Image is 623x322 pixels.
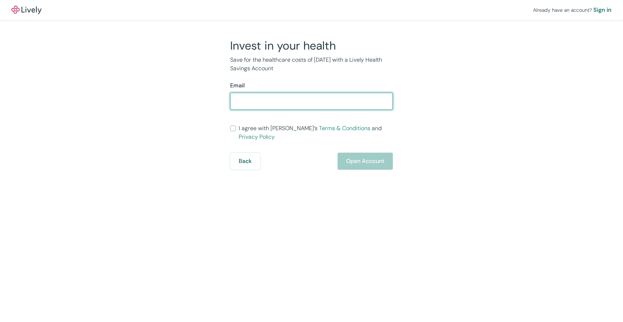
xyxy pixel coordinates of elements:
[533,6,612,14] div: Already have an account?
[230,81,245,90] label: Email
[11,6,41,14] a: LivelyLively
[239,124,393,141] span: I agree with [PERSON_NAME]’s and
[11,6,41,14] img: Lively
[239,133,275,140] a: Privacy Policy
[319,124,370,132] a: Terms & Conditions
[230,39,393,53] h2: Invest in your health
[230,153,260,170] button: Back
[230,56,393,73] p: Save for the healthcare costs of [DATE] with a Lively Health Savings Account
[593,6,612,14] a: Sign in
